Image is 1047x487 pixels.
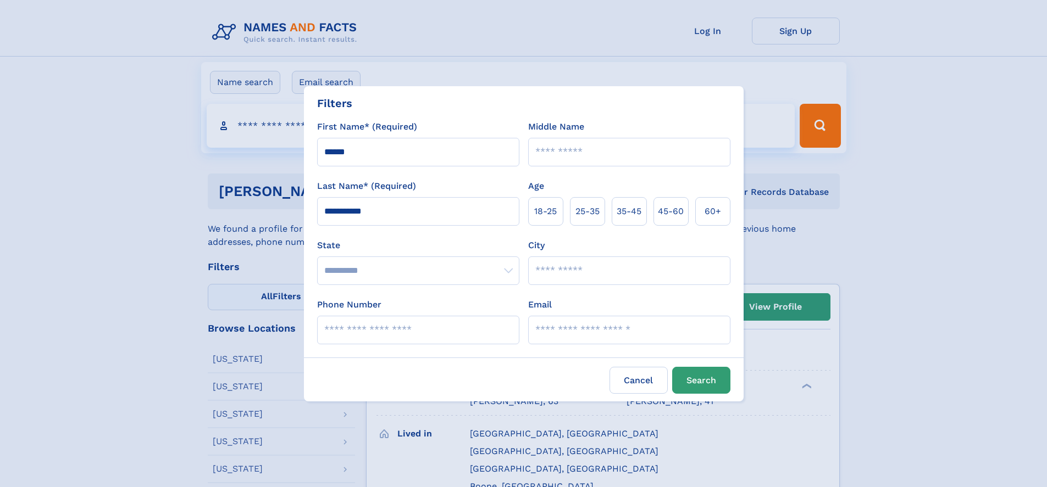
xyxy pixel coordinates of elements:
[317,180,416,193] label: Last Name* (Required)
[317,120,417,133] label: First Name* (Required)
[534,205,557,218] span: 18‑25
[658,205,684,218] span: 45‑60
[528,298,552,311] label: Email
[528,180,544,193] label: Age
[705,205,721,218] span: 60+
[317,95,352,111] div: Filters
[672,367,730,394] button: Search
[617,205,641,218] span: 35‑45
[528,120,584,133] label: Middle Name
[317,239,519,252] label: State
[317,298,381,311] label: Phone Number
[528,239,545,252] label: City
[575,205,600,218] span: 25‑35
[610,367,668,394] label: Cancel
